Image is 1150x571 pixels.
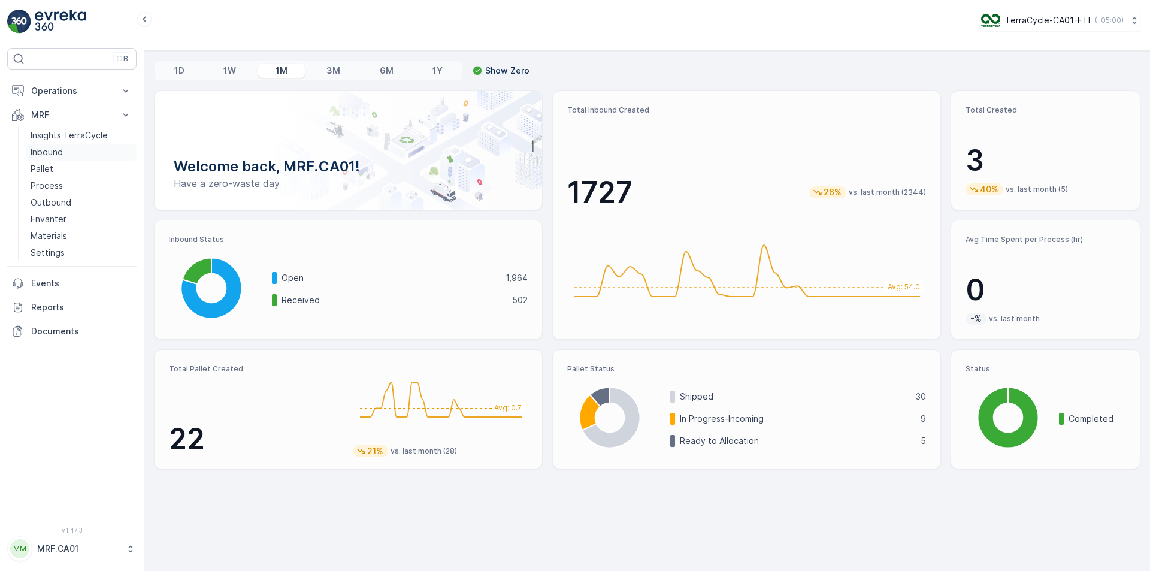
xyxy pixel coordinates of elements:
[7,527,137,534] span: v 1.47.3
[35,10,86,34] img: logo_light-DOdMpM7g.png
[282,294,504,306] p: Received
[966,272,1125,308] p: 0
[169,235,528,244] p: Inbound Status
[26,144,137,161] a: Inbound
[31,325,132,337] p: Documents
[26,194,137,211] a: Outbound
[31,180,63,192] p: Process
[26,161,137,177] a: Pallet
[432,65,443,77] p: 1Y
[7,295,137,319] a: Reports
[1069,413,1125,425] p: Completed
[366,445,385,457] p: 21%
[921,435,926,447] p: 5
[989,314,1040,324] p: vs. last month
[174,65,184,77] p: 1D
[37,543,120,555] p: MRF.CA01
[966,143,1125,179] p: 3
[31,277,132,289] p: Events
[26,177,137,194] a: Process
[849,188,926,197] p: vs. last month (2344)
[7,536,137,561] button: MMMRF.CA01
[969,313,983,325] p: -%
[31,85,113,97] p: Operations
[169,364,343,374] p: Total Pallet Created
[26,127,137,144] a: Insights TerraCycle
[981,14,1000,27] img: TC_BVHiTW6.png
[1006,185,1068,194] p: vs. last month (5)
[981,10,1140,31] button: TerraCycle-CA01-FTI(-05:00)
[169,421,343,457] p: 22
[380,65,394,77] p: 6M
[282,272,498,284] p: Open
[26,244,137,261] a: Settings
[966,364,1125,374] p: Status
[31,163,53,175] p: Pallet
[680,391,908,403] p: Shipped
[31,247,65,259] p: Settings
[391,446,457,456] p: vs. last month (28)
[276,65,287,77] p: 1M
[567,105,926,115] p: Total Inbound Created
[921,413,926,425] p: 9
[966,235,1125,244] p: Avg Time Spent per Process (hr)
[31,301,132,313] p: Reports
[485,65,529,77] p: Show Zero
[1005,14,1090,26] p: TerraCycle-CA01-FTI
[7,79,137,103] button: Operations
[506,272,528,284] p: 1,964
[174,157,523,176] p: Welcome back, MRF.CA01!
[7,10,31,34] img: logo
[26,228,137,244] a: Materials
[116,54,128,64] p: ⌘B
[512,294,528,306] p: 502
[680,435,913,447] p: Ready to Allocation
[31,197,71,209] p: Outbound
[10,539,29,558] div: MM
[31,146,63,158] p: Inbound
[31,129,108,141] p: Insights TerraCycle
[822,186,843,198] p: 26%
[31,230,67,242] p: Materials
[223,65,236,77] p: 1W
[7,103,137,127] button: MRF
[966,105,1125,115] p: Total Created
[31,213,66,225] p: Envanter
[31,109,113,121] p: MRF
[174,176,523,191] p: Have a zero-waste day
[26,211,137,228] a: Envanter
[979,183,1000,195] p: 40%
[326,65,340,77] p: 3M
[7,271,137,295] a: Events
[1095,16,1124,25] p: ( -05:00 )
[916,391,926,403] p: 30
[680,413,913,425] p: In Progress-Incoming
[567,364,926,374] p: Pallet Status
[567,174,632,210] p: 1727
[7,319,137,343] a: Documents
